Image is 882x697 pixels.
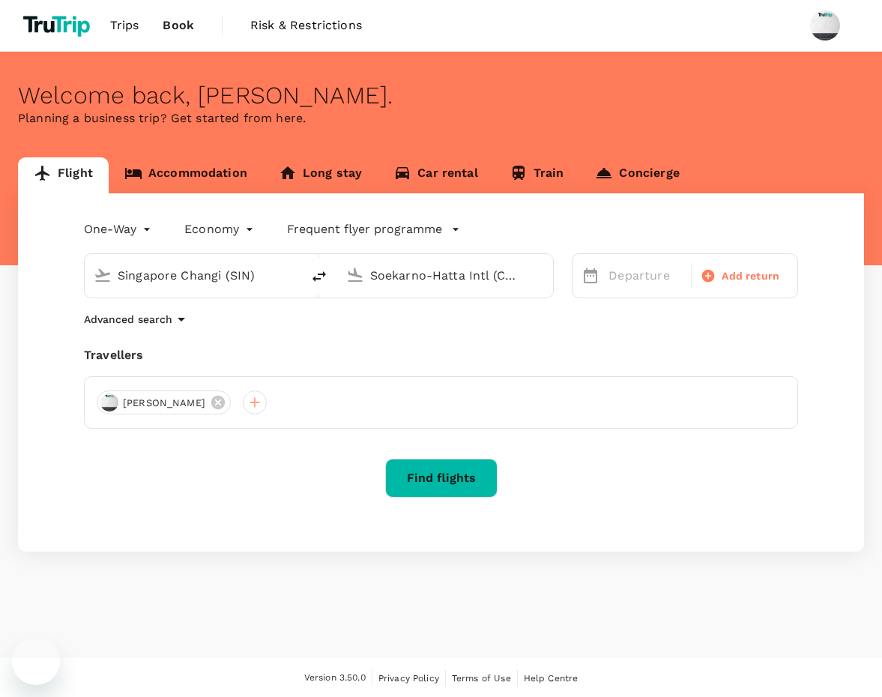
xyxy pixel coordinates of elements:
[84,217,154,241] div: One-Way
[722,268,779,284] span: Add return
[378,670,439,687] a: Privacy Policy
[250,16,362,34] span: Risk & Restrictions
[452,673,511,684] span: Terms of Use
[100,393,118,411] img: avatar-67e107d034142.png
[18,9,98,42] img: TruTrip logo
[378,157,494,193] a: Car rental
[543,274,546,277] button: Open
[18,157,109,193] a: Flight
[524,670,579,687] a: Help Centre
[370,264,522,287] input: Going to
[84,312,172,327] p: Advanced search
[378,673,439,684] span: Privacy Policy
[114,396,214,411] span: [PERSON_NAME]
[494,157,580,193] a: Train
[304,671,366,686] span: Version 3.50.0
[452,670,511,687] a: Terms of Use
[12,637,60,685] iframe: Button to launch messaging window
[287,220,460,238] button: Frequent flyer programme
[109,157,263,193] a: Accommodation
[608,267,682,285] p: Departure
[18,82,864,109] div: Welcome back , [PERSON_NAME] .
[18,109,864,127] p: Planning a business trip? Get started from here.
[810,10,840,40] img: Regina Avena
[287,220,442,238] p: Frequent flyer programme
[84,310,190,328] button: Advanced search
[301,259,337,295] button: delete
[84,346,798,364] div: Travellers
[524,673,579,684] span: Help Centre
[97,390,231,414] div: [PERSON_NAME]
[385,459,498,498] button: Find flights
[263,157,378,193] a: Long stay
[184,217,257,241] div: Economy
[110,16,139,34] span: Trips
[291,274,294,277] button: Open
[163,16,194,34] span: Book
[118,264,270,287] input: Depart from
[579,157,695,193] a: Concierge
